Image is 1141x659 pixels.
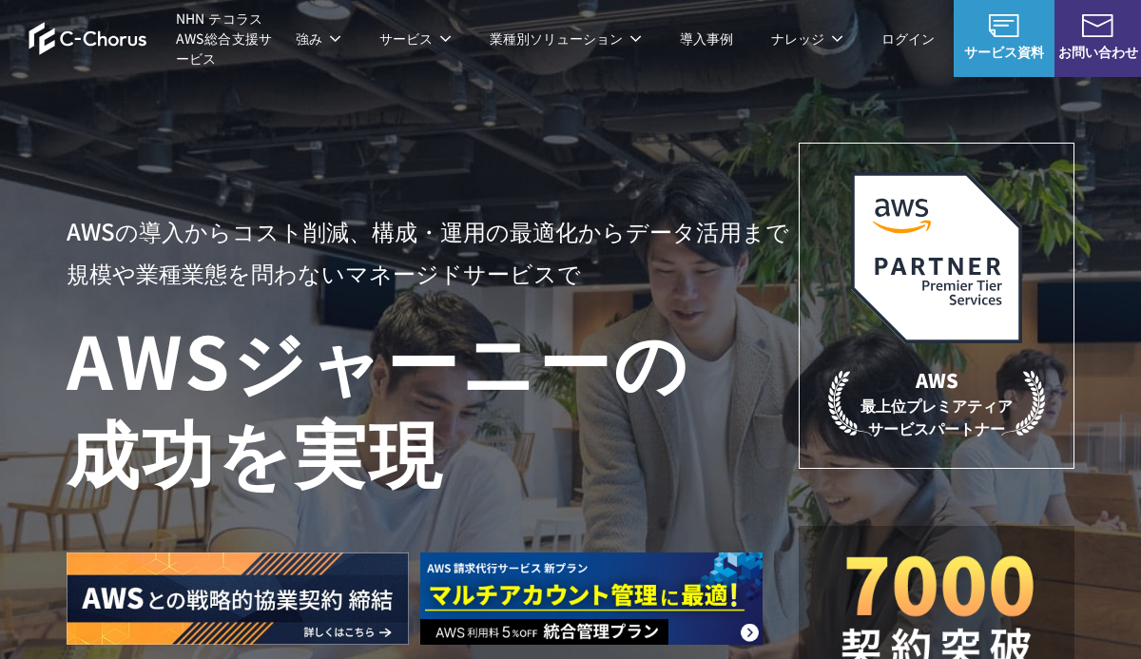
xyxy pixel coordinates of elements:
[29,9,277,68] a: AWS総合支援サービス C-Chorus NHN テコラスAWS総合支援サービス
[989,14,1019,37] img: AWS総合支援サービス C-Chorus サービス資料
[828,366,1045,439] p: 最上位プレミアティア サービスパートナー
[176,9,277,68] span: NHN テコラス AWS総合支援サービス
[490,29,642,48] p: 業種別ソリューション
[1054,42,1141,62] span: お問い合わせ
[954,42,1054,62] span: サービス資料
[1082,14,1112,37] img: お問い合わせ
[67,313,799,495] h1: AWS ジャーニーの 成功を実現
[851,172,1022,343] img: AWSプレミアティアサービスパートナー
[771,29,843,48] p: ナレッジ
[420,552,763,645] img: AWS請求代行サービス 統合管理プラン
[916,366,958,394] em: AWS
[379,29,452,48] p: サービス
[296,29,341,48] p: 強み
[67,210,799,294] p: AWSの導入からコスト削減、 構成・運用の最適化からデータ活用まで 規模や業種業態を問わない マネージドサービスで
[680,29,733,48] a: 導入事例
[67,552,409,645] img: AWSとの戦略的協業契約 締結
[881,29,935,48] a: ログイン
